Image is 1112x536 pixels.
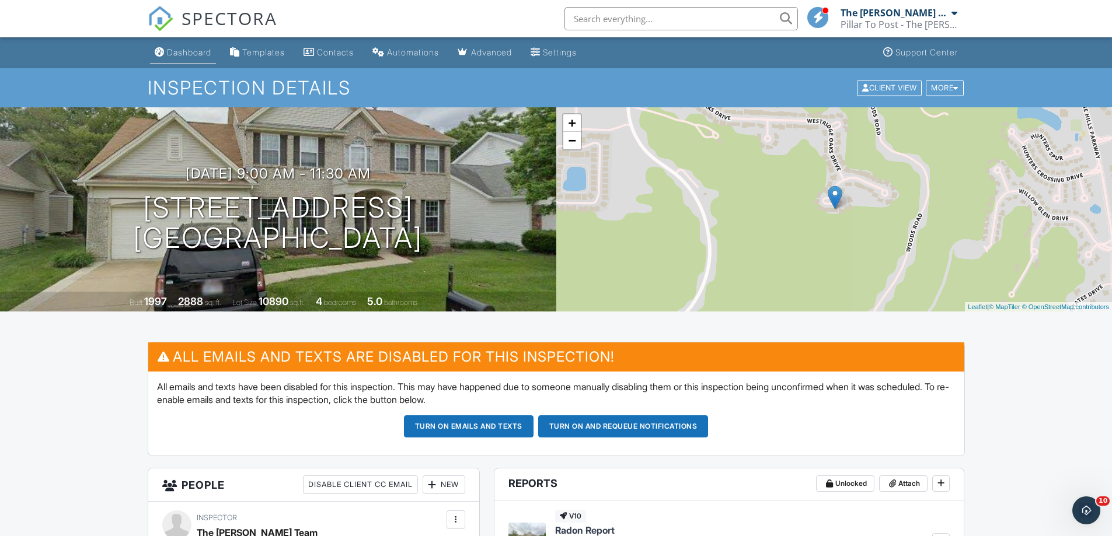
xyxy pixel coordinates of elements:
div: 2888 [178,295,203,307]
a: Leaflet [968,303,987,310]
span: Built [130,298,142,307]
a: SPECTORA [148,16,277,40]
a: Templates [225,42,290,64]
div: | [965,302,1112,312]
div: Client View [857,80,922,96]
a: © MapTiler [989,303,1020,310]
div: Contacts [317,47,354,57]
h3: All emails and texts are disabled for this inspection! [148,342,964,371]
div: Templates [242,47,285,57]
div: Support Center [895,47,958,57]
div: Automations [387,47,439,57]
div: Pillar To Post - The Frederick Team [841,19,957,30]
a: Support Center [879,42,963,64]
div: Advanced [471,47,512,57]
div: 5.0 [367,295,382,307]
iframe: Intercom live chat [1072,496,1100,524]
h1: Inspection Details [148,78,965,98]
h1: [STREET_ADDRESS] [GEOGRAPHIC_DATA] [133,192,423,254]
span: Lot Size [232,298,257,307]
div: 1997 [144,295,167,307]
button: Turn on emails and texts [404,415,534,437]
div: More [926,80,964,96]
div: Disable Client CC Email [303,475,418,494]
a: Automations (Basic) [368,42,444,64]
span: sq. ft. [205,298,221,307]
div: The [PERSON_NAME] Team [841,7,949,19]
h3: [DATE] 9:00 am - 11:30 am [186,166,371,181]
span: bathrooms [384,298,417,307]
img: The Best Home Inspection Software - Spectora [148,6,173,31]
span: bedrooms [324,298,356,307]
input: Search everything... [564,7,798,30]
div: Dashboard [167,47,211,57]
a: Dashboard [150,42,216,64]
span: SPECTORA [182,6,277,30]
a: Advanced [453,42,517,64]
a: Zoom out [563,132,581,149]
a: Settings [526,42,581,64]
span: Inspector [197,513,237,522]
div: 4 [316,295,322,307]
span: 10 [1096,496,1110,506]
button: Turn on and Requeue Notifications [538,415,709,437]
h3: People [148,468,479,502]
p: All emails and texts have been disabled for this inspection. This may have happened due to someon... [157,380,956,407]
div: 10890 [259,295,288,307]
a: Client View [856,83,925,92]
a: Zoom in [563,114,581,132]
a: Contacts [299,42,358,64]
div: Settings [543,47,577,57]
a: © OpenStreetMap contributors [1022,303,1109,310]
div: New [423,475,465,494]
span: sq.ft. [290,298,305,307]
